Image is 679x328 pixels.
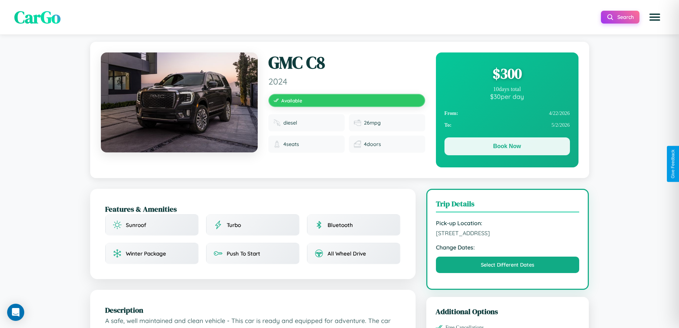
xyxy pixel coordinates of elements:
div: 4 / 22 / 2026 [444,107,570,119]
span: Search [617,14,634,20]
h3: Additional Options [436,306,580,317]
h2: Features & Amenities [105,204,401,214]
div: 10 days total [444,86,570,92]
strong: To: [444,122,452,128]
strong: Change Dates: [436,244,580,251]
span: [STREET_ADDRESS] [436,229,580,237]
h3: Trip Details [436,198,580,212]
div: 5 / 2 / 2026 [444,119,570,131]
span: diesel [283,120,297,126]
img: Doors [354,141,361,148]
button: Select Different Dates [436,257,580,273]
span: Push To Start [227,250,260,257]
img: Seats [273,141,281,148]
strong: From: [444,110,458,116]
button: Book Now [444,137,570,155]
button: Open menu [645,7,665,27]
span: 2024 [268,76,425,87]
span: All Wheel Drive [328,250,366,257]
div: $ 30 per day [444,92,570,100]
span: Winter Package [126,250,166,257]
button: Search [601,11,639,24]
h2: Description [105,305,401,315]
span: 4 doors [364,141,381,147]
span: Available [281,97,302,104]
span: 4 seats [283,141,299,147]
h1: GMC C8 [268,52,425,73]
span: CarGo [14,5,61,29]
span: Sunroof [126,222,146,228]
div: Open Intercom Messenger [7,304,24,321]
span: Bluetooth [328,222,353,228]
img: Fuel type [273,119,281,126]
img: GMC C8 2024 [101,52,258,152]
img: Fuel efficiency [354,119,361,126]
span: Turbo [227,222,241,228]
span: 26 mpg [364,120,381,126]
strong: Pick-up Location: [436,219,580,227]
div: Give Feedback [670,150,675,178]
div: $ 300 [444,64,570,83]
